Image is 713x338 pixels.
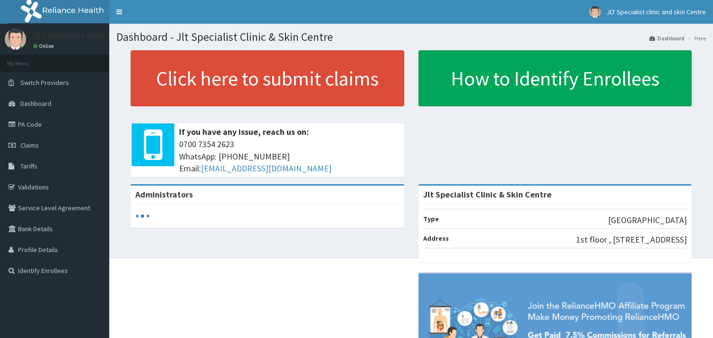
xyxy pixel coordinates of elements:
svg: audio-loading [135,209,150,223]
a: Click here to submit claims [131,50,404,106]
a: Dashboard [649,34,684,42]
span: Switch Providers [20,78,69,87]
span: Dashboard [20,99,51,108]
span: Tariffs [20,162,38,170]
strong: Jlt Specialist Clinic & Skin Centre [423,189,551,200]
p: 1st floor , [STREET_ADDRESS] [576,234,687,246]
li: Here [685,34,706,42]
img: User Image [589,6,601,18]
span: Claims [20,141,39,150]
a: Online [33,43,56,49]
p: [GEOGRAPHIC_DATA] [608,214,687,226]
h1: Dashboard - Jlt Specialist Clinic & Skin Centre [116,31,706,43]
span: JLT Specialist clinic and skin Centre [607,8,706,16]
a: [EMAIL_ADDRESS][DOMAIN_NAME] [201,163,332,174]
b: If you have any issue, reach us on: [179,126,309,137]
b: Administrators [135,189,193,200]
img: User Image [5,28,26,50]
b: Address [423,234,449,243]
span: 0700 7354 2623 WhatsApp: [PHONE_NUMBER] Email: [179,138,399,175]
p: JLT Specialist clinic and skin Centre [33,31,166,39]
a: How to Identify Enrollees [418,50,692,106]
b: Type [423,215,439,223]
